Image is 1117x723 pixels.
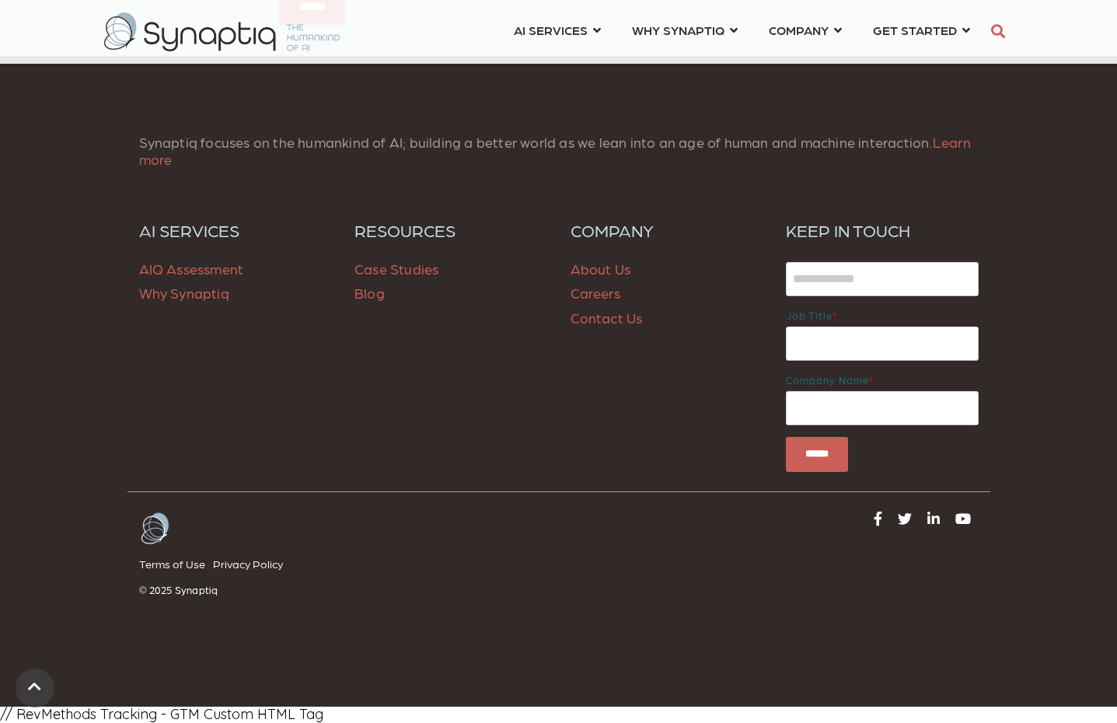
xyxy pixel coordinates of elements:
[632,19,724,40] span: WHY SYNAPTIQ
[786,220,979,240] h6: KEEP IN TOUCH
[514,19,588,40] span: AI SERVICES
[104,12,340,51] img: synaptiq logo-2
[139,554,213,575] a: Terms of Use
[514,16,601,44] a: AI SERVICES
[139,260,244,277] a: AIQ Assessment
[139,134,971,167] a: Learn more
[213,554,291,575] a: Privacy Policy
[139,134,971,167] span: Synaptiq focuses on the humankind of AI; building a better world as we lean into an age of human ...
[571,260,631,277] a: About Us
[354,220,547,240] a: RESOURCES
[139,220,332,240] a: AI SERVICES
[873,16,970,44] a: GET STARTED
[139,285,229,301] a: Why Synaptiq
[769,19,829,40] span: COMPANY
[786,309,833,321] span: Job title
[769,16,842,44] a: COMPANY
[139,554,547,584] div: Navigation Menu
[873,19,957,40] span: GET STARTED
[632,16,738,44] a: WHY SYNAPTIQ
[571,309,643,326] a: Contact Us
[571,285,620,301] a: Careers
[786,374,869,386] span: Company name
[139,512,170,546] img: Arctic-White Butterfly logo
[354,285,385,301] a: Blog
[498,4,986,60] nav: menu
[139,584,547,596] p: © 2025 Synaptiq
[354,260,438,277] a: Case Studies
[571,220,763,240] a: COMPANY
